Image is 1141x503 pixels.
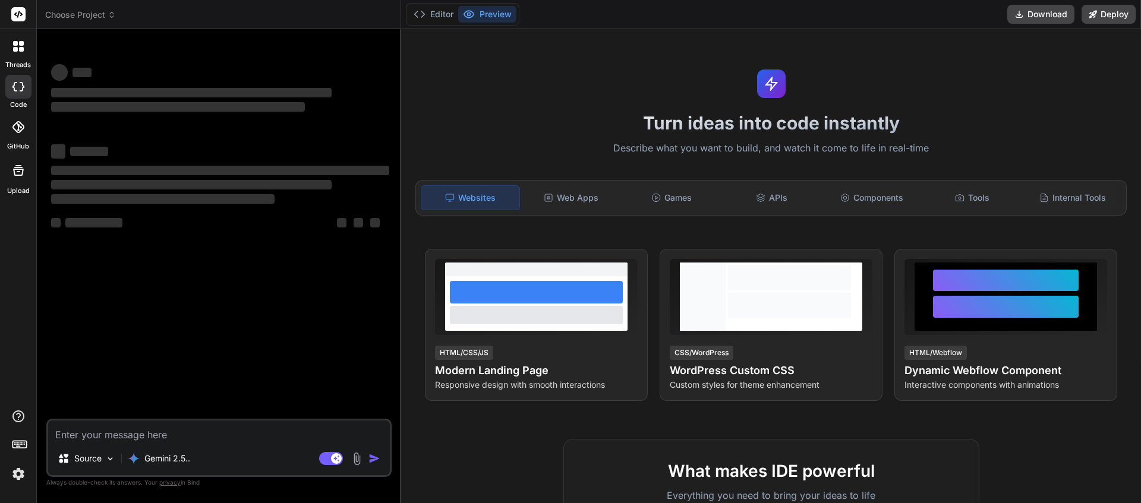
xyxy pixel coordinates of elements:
[51,166,389,175] span: ‌
[368,453,380,464] img: icon
[128,453,140,464] img: Gemini 2.5 Pro
[51,144,65,159] span: ‌
[1007,5,1074,24] button: Download
[409,6,458,23] button: Editor
[904,379,1107,391] p: Interactive components with animations
[8,464,29,484] img: settings
[370,218,380,227] span: ‌
[583,488,960,502] p: Everything you need to bring your ideas to life
[904,362,1107,379] h4: Dynamic Webflow Component
[45,9,116,21] span: Choose Project
[904,346,967,360] div: HTML/Webflow
[10,100,27,110] label: code
[522,185,620,210] div: Web Apps
[1023,185,1121,210] div: Internal Tools
[51,102,305,112] span: ‌
[670,346,733,360] div: CSS/WordPress
[435,346,493,360] div: HTML/CSS/JS
[51,194,275,204] span: ‌
[7,186,30,196] label: Upload
[51,180,332,189] span: ‌
[670,379,872,391] p: Custom styles for theme enhancement
[159,479,181,486] span: privacy
[144,453,190,464] p: Gemini 2.5..
[723,185,821,210] div: APIs
[74,453,102,464] p: Source
[70,147,108,156] span: ‌
[421,185,520,210] div: Websites
[105,454,115,464] img: Pick Models
[5,60,31,70] label: threads
[435,362,638,379] h4: Modern Landing Page
[65,218,122,227] span: ‌
[458,6,516,23] button: Preview
[51,88,332,97] span: ‌
[7,141,29,151] label: GitHub
[583,458,960,483] h2: What makes IDE powerful
[73,68,92,77] span: ‌
[435,379,638,391] p: Responsive design with smooth interactions
[923,185,1022,210] div: Tools
[408,141,1134,156] p: Describe what you want to build, and watch it come to life in real-time
[350,452,364,466] img: attachment
[46,477,392,488] p: Always double-check its answers. Your in Bind
[51,64,68,81] span: ‌
[1082,5,1136,24] button: Deploy
[623,185,721,210] div: Games
[337,218,346,227] span: ‌
[408,112,1134,134] h1: Turn ideas into code instantly
[51,218,61,227] span: ‌
[354,218,363,227] span: ‌
[670,362,872,379] h4: WordPress Custom CSS
[823,185,921,210] div: Components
